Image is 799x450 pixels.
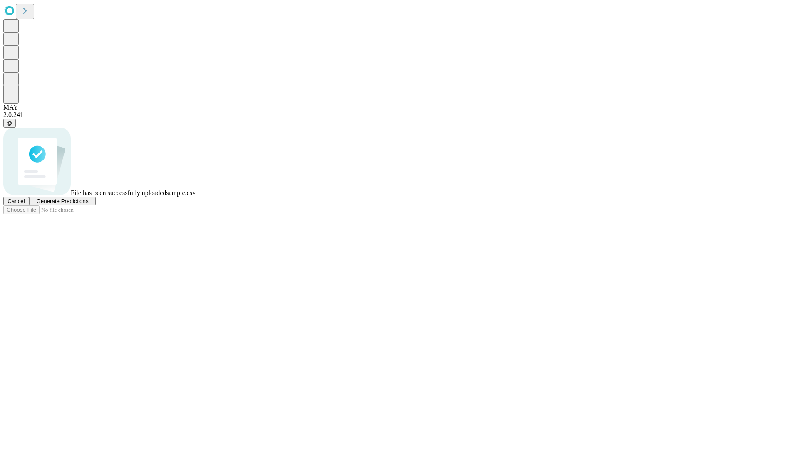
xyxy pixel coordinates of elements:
button: Cancel [3,197,29,205]
button: Generate Predictions [29,197,96,205]
span: Cancel [7,198,25,204]
button: @ [3,119,16,127]
span: Generate Predictions [36,198,88,204]
div: MAY [3,104,796,111]
span: sample.csv [166,189,196,196]
div: 2.0.241 [3,111,796,119]
span: @ [7,120,12,126]
span: File has been successfully uploaded [71,189,166,196]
